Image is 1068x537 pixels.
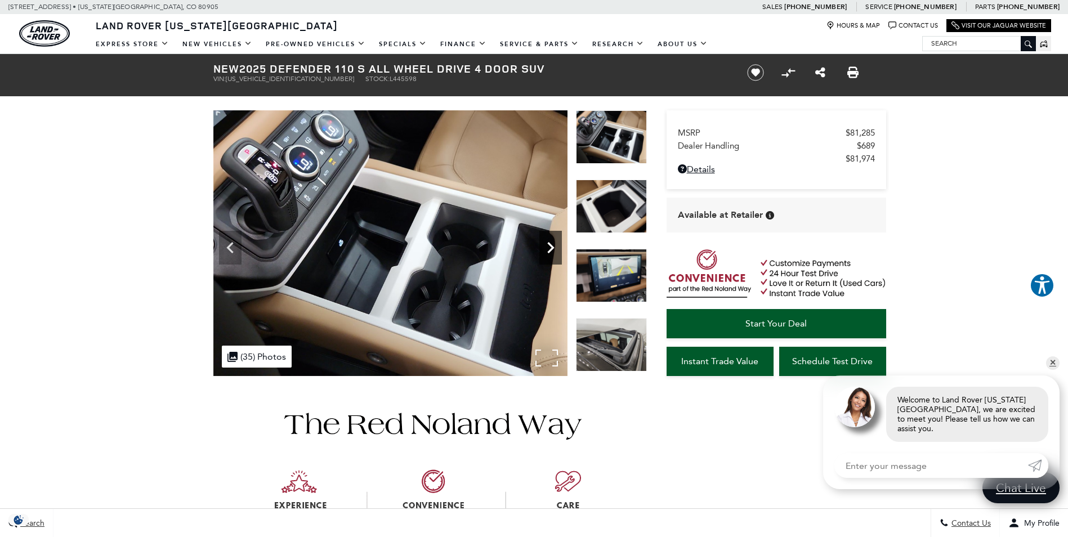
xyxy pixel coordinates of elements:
[857,141,875,151] span: $689
[576,110,647,164] img: New 2025 Santorini Black LAND ROVER S image 24
[213,75,226,83] span: VIN:
[846,128,875,138] span: $81,285
[667,347,774,376] a: Instant Trade Value
[1028,453,1048,478] a: Submit
[213,61,239,76] strong: New
[792,356,873,366] span: Schedule Test Drive
[259,34,372,54] a: Pre-Owned Vehicles
[372,34,434,54] a: Specials
[1000,509,1068,537] button: Open user profile menu
[743,64,768,82] button: Save vehicle
[365,75,390,83] span: Stock:
[651,34,714,54] a: About Us
[576,318,647,372] img: New 2025 Santorini Black LAND ROVER S image 27
[213,62,729,75] h1: 2025 Defender 110 S All Wheel Drive 4 Door SUV
[779,347,886,376] a: Schedule Test Drive
[1030,273,1054,298] button: Explore your accessibility options
[219,231,242,265] div: Previous
[784,2,847,11] a: [PHONE_NUMBER]
[678,164,875,174] a: Details
[975,3,995,11] span: Parts
[6,514,32,526] img: Opt-Out Icon
[780,64,797,81] button: Compare Vehicle
[678,209,763,221] span: Available at Retailer
[222,346,292,368] div: (35) Photos
[815,66,825,79] a: Share this New 2025 Defender 110 S All Wheel Drive 4 Door SUV
[434,34,493,54] a: Finance
[586,34,651,54] a: Research
[89,19,345,32] a: Land Rover [US_STATE][GEOGRAPHIC_DATA]
[493,34,586,54] a: Service & Parts
[888,21,938,30] a: Contact Us
[96,19,338,32] span: Land Rover [US_STATE][GEOGRAPHIC_DATA]
[826,21,880,30] a: Hours & Map
[766,211,774,220] div: Vehicle is in stock and ready for immediate delivery. Due to demand, availability is subject to c...
[678,154,875,164] a: $81,974
[576,180,647,233] img: New 2025 Santorini Black LAND ROVER S image 25
[667,309,886,338] a: Start Your Deal
[886,387,1048,442] div: Welcome to Land Rover [US_STATE][GEOGRAPHIC_DATA], we are excited to meet you! Please tell us how...
[678,128,875,138] a: MSRP $81,285
[226,75,354,83] span: [US_VEHICLE_IDENTIFICATION_NUMBER]
[1020,518,1060,528] span: My Profile
[8,3,218,11] a: [STREET_ADDRESS] • [US_STATE][GEOGRAPHIC_DATA], CO 80905
[89,34,176,54] a: EXPRESS STORE
[6,514,32,526] section: Click to Open Cookie Consent Modal
[951,21,1046,30] a: Visit Our Jaguar Website
[19,20,70,47] img: Land Rover
[678,141,857,151] span: Dealer Handling
[89,34,714,54] nav: Main Navigation
[846,154,875,164] span: $81,974
[847,66,859,79] a: Print this New 2025 Defender 110 S All Wheel Drive 4 Door SUV
[1030,273,1054,300] aside: Accessibility Help Desk
[678,141,875,151] a: Dealer Handling $689
[213,110,567,376] img: New 2025 Santorini Black LAND ROVER S image 24
[176,34,259,54] a: New Vehicles
[923,37,1035,50] input: Search
[865,3,892,11] span: Service
[949,518,991,528] span: Contact Us
[390,75,417,83] span: L445598
[834,387,875,427] img: Agent profile photo
[834,453,1028,478] input: Enter your message
[19,20,70,47] a: land-rover
[539,231,562,265] div: Next
[678,128,846,138] span: MSRP
[576,249,647,302] img: New 2025 Santorini Black LAND ROVER S image 26
[762,3,783,11] span: Sales
[997,2,1060,11] a: [PHONE_NUMBER]
[894,2,957,11] a: [PHONE_NUMBER]
[681,356,758,366] span: Instant Trade Value
[745,318,807,329] span: Start Your Deal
